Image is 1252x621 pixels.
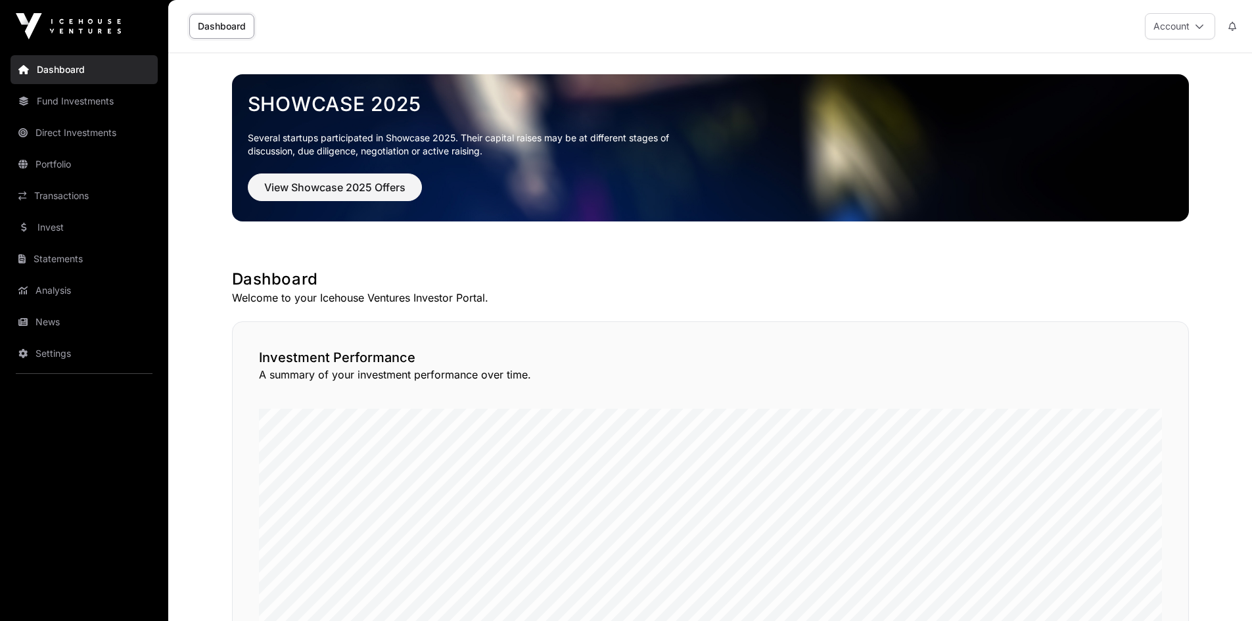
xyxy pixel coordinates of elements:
a: Direct Investments [11,118,158,147]
img: Showcase 2025 [232,74,1189,221]
button: View Showcase 2025 Offers [248,173,422,201]
a: Portfolio [11,150,158,179]
a: News [11,308,158,336]
span: View Showcase 2025 Offers [264,179,406,195]
a: Transactions [11,181,158,210]
a: Analysis [11,276,158,305]
h1: Dashboard [232,269,1189,290]
button: Account [1145,13,1215,39]
a: Showcase 2025 [248,92,1173,116]
a: View Showcase 2025 Offers [248,187,422,200]
a: Settings [11,339,158,368]
p: A summary of your investment performance over time. [259,367,1162,382]
img: Icehouse Ventures Logo [16,13,121,39]
a: Statements [11,244,158,273]
h2: Investment Performance [259,348,1162,367]
p: Several startups participated in Showcase 2025. Their capital raises may be at different stages o... [248,131,689,158]
p: Welcome to your Icehouse Ventures Investor Portal. [232,290,1189,306]
a: Dashboard [189,14,254,39]
a: Fund Investments [11,87,158,116]
a: Invest [11,213,158,242]
a: Dashboard [11,55,158,84]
